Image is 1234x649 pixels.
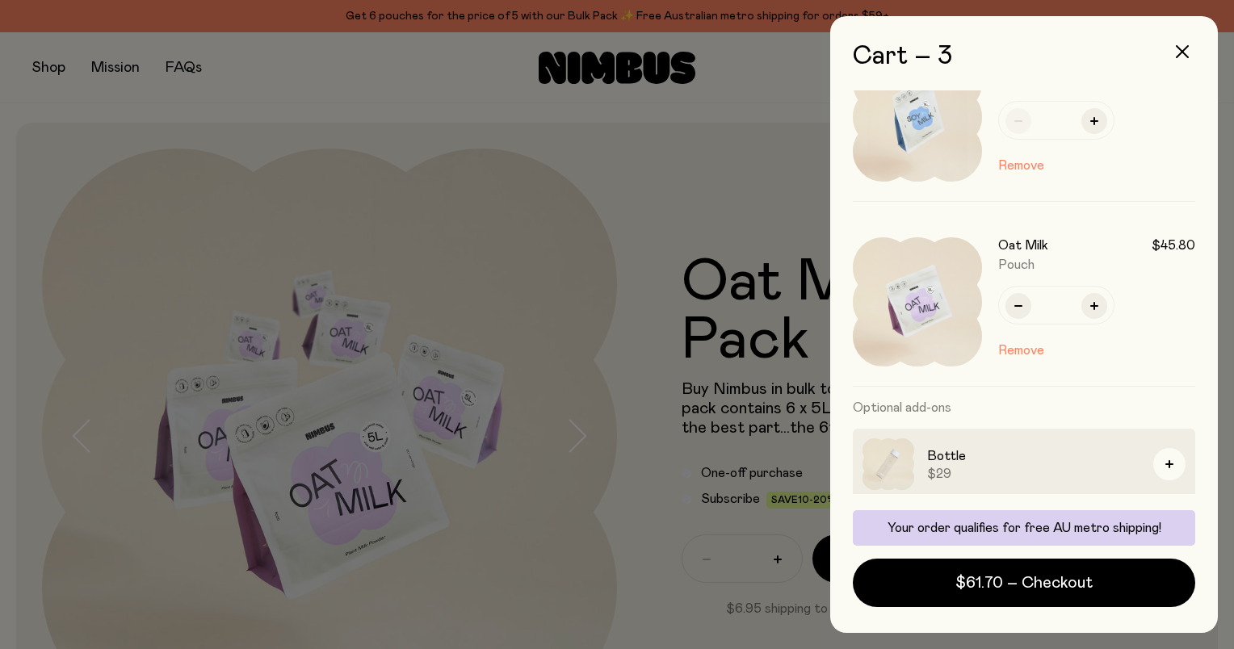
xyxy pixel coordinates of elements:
button: Remove [998,156,1044,175]
span: $61.70 – Checkout [955,572,1093,594]
span: $29 [927,466,1140,482]
h3: Optional add-ons [853,387,1195,429]
button: $61.70 – Checkout [853,559,1195,607]
span: Pouch [998,258,1035,271]
span: $45.80 [1152,237,1195,253]
button: Remove [998,341,1044,360]
h2: Cart – 3 [853,42,1195,71]
h3: Bottle [927,446,1140,466]
p: Your order qualifies for free AU metro shipping! [863,520,1186,536]
h3: Oat Milk [998,237,1048,253]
